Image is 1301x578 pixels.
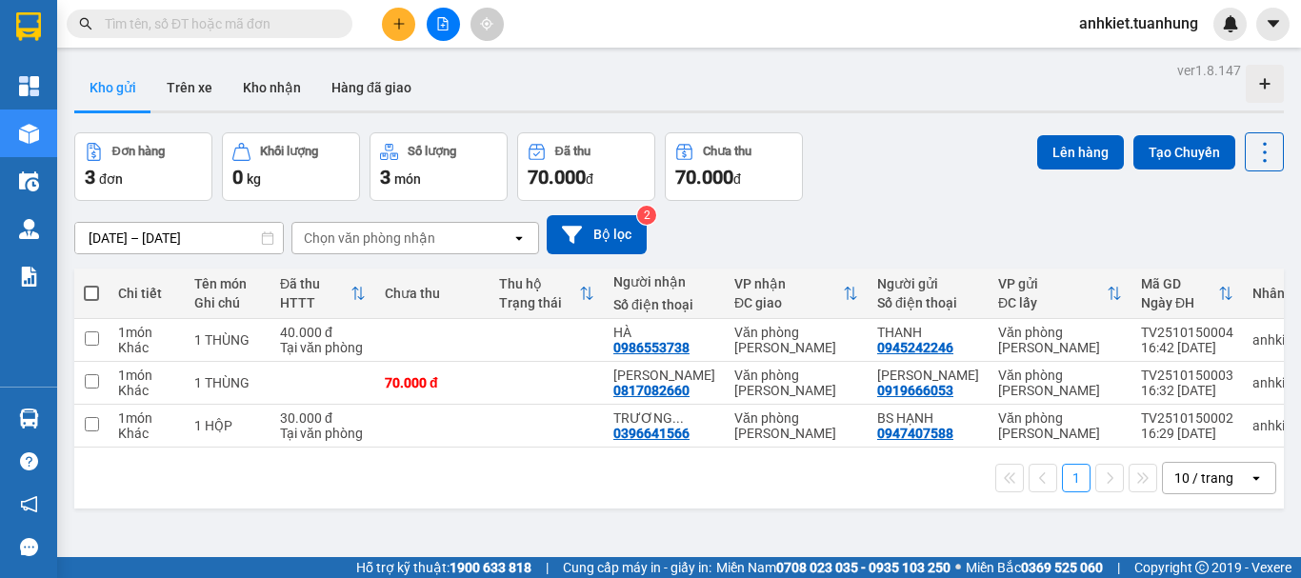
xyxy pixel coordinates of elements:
[734,325,858,355] div: Văn phòng [PERSON_NAME]
[1265,15,1282,32] span: caret-down
[1037,135,1124,169] button: Lên hàng
[563,557,711,578] span: Cung cấp máy in - giấy in:
[194,375,261,390] div: 1 THÙNG
[112,145,165,158] div: Đơn hàng
[555,145,590,158] div: Đã thu
[1222,15,1239,32] img: icon-new-feature
[408,145,456,158] div: Số lượng
[19,409,39,429] img: warehouse-icon
[528,166,586,189] span: 70.000
[280,410,366,426] div: 30.000 đ
[385,286,480,301] div: Chưa thu
[304,229,435,248] div: Chọn văn phòng nhận
[20,495,38,513] span: notification
[877,410,979,426] div: BS HẠNH
[547,215,647,254] button: Bộ lọc
[74,65,151,110] button: Kho gửi
[1195,561,1209,574] span: copyright
[734,295,843,310] div: ĐC giao
[665,132,803,201] button: Chưa thu70.000đ
[99,171,123,187] span: đơn
[613,383,690,398] div: 0817082660
[260,145,318,158] div: Khối lượng
[1117,557,1120,578] span: |
[877,325,979,340] div: THANH
[118,340,175,355] div: Khác
[385,375,480,390] div: 70.000 đ
[118,325,175,340] div: 1 món
[613,426,690,441] div: 0396641566
[1174,468,1233,488] div: 10 / trang
[427,8,460,41] button: file-add
[19,267,39,287] img: solution-icon
[490,269,604,319] th: Toggle SortBy
[75,223,283,253] input: Select a date range.
[1141,340,1233,355] div: 16:42 [DATE]
[470,8,504,41] button: aim
[392,17,406,30] span: plus
[998,325,1122,355] div: Văn phòng [PERSON_NAME]
[955,564,961,571] span: ⚪️
[1141,295,1218,310] div: Ngày ĐH
[1177,60,1241,81] div: ver 1.8.147
[280,276,350,291] div: Đã thu
[989,269,1131,319] th: Toggle SortBy
[998,295,1107,310] div: ĐC lấy
[382,8,415,41] button: plus
[232,166,243,189] span: 0
[877,426,953,441] div: 0947407588
[613,340,690,355] div: 0986553738
[194,332,261,348] div: 1 THÙNG
[734,368,858,398] div: Văn phòng [PERSON_NAME]
[194,295,261,310] div: Ghi chú
[725,269,868,319] th: Toggle SortBy
[966,557,1103,578] span: Miền Bắc
[79,17,92,30] span: search
[316,65,427,110] button: Hàng đã giao
[222,132,360,201] button: Khối lượng0kg
[436,17,450,30] span: file-add
[74,132,212,201] button: Đơn hàng3đơn
[228,65,316,110] button: Kho nhận
[1141,426,1233,441] div: 16:29 [DATE]
[105,13,330,34] input: Tìm tên, số ĐT hoặc mã đơn
[613,297,715,312] div: Số điện thoại
[20,538,38,556] span: message
[1246,65,1284,103] div: Tạo kho hàng mới
[1021,560,1103,575] strong: 0369 525 060
[1141,368,1233,383] div: TV2510150003
[394,171,421,187] span: món
[733,171,741,187] span: đ
[672,410,684,426] span: ...
[703,145,751,158] div: Chưa thu
[1141,383,1233,398] div: 16:32 [DATE]
[247,171,261,187] span: kg
[19,76,39,96] img: dashboard-icon
[499,276,579,291] div: Thu hộ
[613,274,715,289] div: Người nhận
[1141,276,1218,291] div: Mã GD
[380,166,390,189] span: 3
[1141,410,1233,426] div: TV2510150002
[118,426,175,441] div: Khác
[877,340,953,355] div: 0945242246
[511,230,527,246] svg: open
[877,368,979,383] div: TÔ GIÀU
[734,276,843,291] div: VP nhận
[280,340,366,355] div: Tại văn phòng
[1131,269,1243,319] th: Toggle SortBy
[480,17,493,30] span: aim
[450,560,531,575] strong: 1900 633 818
[877,276,979,291] div: Người gửi
[637,206,656,225] sup: 2
[194,418,261,433] div: 1 HỘP
[20,452,38,470] span: question-circle
[1133,135,1235,169] button: Tạo Chuyến
[613,368,715,383] div: CẨM CHUYỀN
[19,124,39,144] img: warehouse-icon
[151,65,228,110] button: Trên xe
[675,166,733,189] span: 70.000
[613,325,715,340] div: HÀ
[1141,325,1233,340] div: TV2510150004
[370,132,508,201] button: Số lượng3món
